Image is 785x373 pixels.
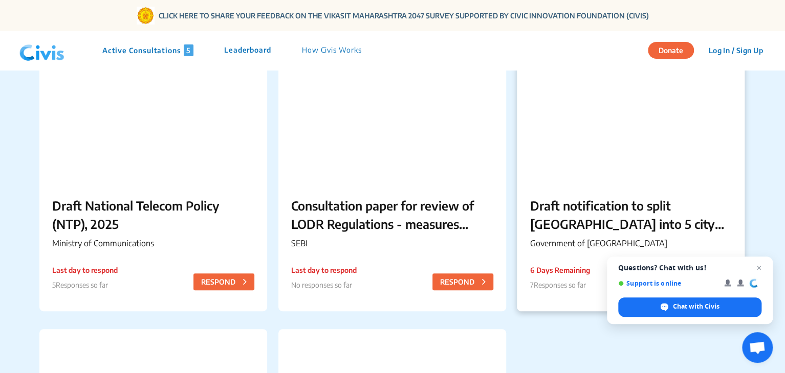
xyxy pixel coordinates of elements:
span: 5 [184,44,193,56]
span: Responses so far [533,281,585,289]
button: RESPOND [193,273,254,290]
a: Draft notification to split [GEOGRAPHIC_DATA] into 5 city corporations/[GEOGRAPHIC_DATA] ನಗರವನ್ನು... [517,56,745,311]
p: 5 [52,279,118,290]
p: Consultation paper for review of LODR Regulations - measures towards Ease of Doing Business [291,196,493,233]
p: Draft notification to split [GEOGRAPHIC_DATA] into 5 city corporations/[GEOGRAPHIC_DATA] ನಗರವನ್ನು... [530,196,732,233]
a: CLICK HERE TO SHARE YOUR FEEDBACK ON THE VIKASIT MAHARASHTRA 2047 SURVEY SUPPORTED BY CIVIC INNOV... [159,10,649,21]
span: No responses so far [291,281,352,289]
p: Last day to respond [52,265,118,275]
p: Government of [GEOGRAPHIC_DATA] [530,237,732,249]
span: Support is online [618,279,717,287]
button: Log In / Sign Up [702,42,770,58]
p: Draft National Telecom Policy (NTP), 2025 [52,196,254,233]
p: Ministry of Communications [52,237,254,249]
a: Donate [648,44,702,55]
p: How Civis Works [302,44,362,56]
p: Active Consultations [102,44,193,56]
span: Questions? Chat with us! [618,264,761,272]
p: Last day to respond [291,265,357,275]
span: Responses so far [56,281,108,289]
button: RESPOND [432,273,493,290]
a: Open chat [742,332,773,363]
span: Chat with Civis [673,302,719,311]
button: Donate [648,42,694,59]
p: SEBI [291,237,493,249]
a: Draft National Telecom Policy (NTP), 2025Ministry of CommunicationsLast day to respond5Responses ... [39,56,267,311]
a: Consultation paper for review of LODR Regulations - measures towards Ease of Doing BusinessSEBILa... [278,56,506,311]
p: Leaderboard [224,44,271,56]
p: 6 Days Remaining [530,265,590,275]
img: Gom Logo [137,7,155,25]
p: 7 [530,279,590,290]
span: Chat with Civis [618,297,761,317]
img: navlogo.png [15,35,69,66]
